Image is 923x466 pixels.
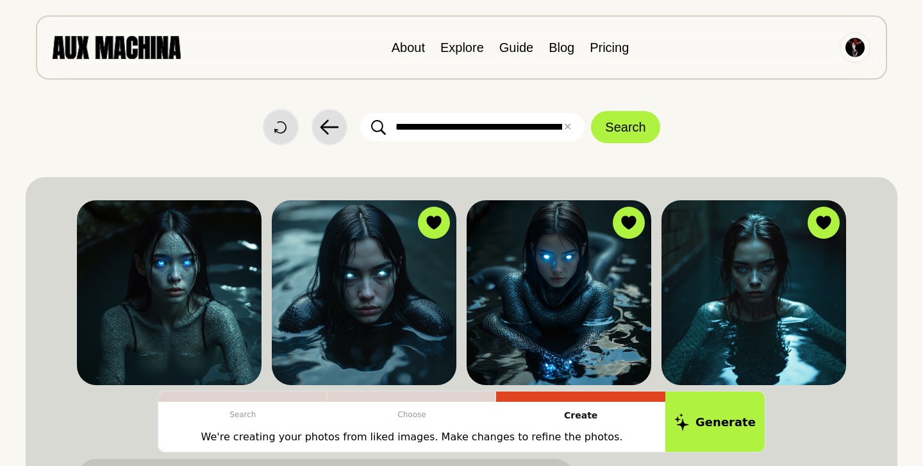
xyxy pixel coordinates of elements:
p: Choose [328,402,497,427]
img: Search result [272,200,456,385]
a: About [392,40,425,55]
img: AUX MACHINA [53,36,181,58]
button: Generate [665,392,765,452]
a: Explore [440,40,484,55]
p: Create [496,402,665,429]
p: Search [158,402,328,427]
img: Search result [77,200,262,385]
button: Back [312,109,347,145]
img: Search result [661,200,846,385]
a: Guide [499,40,533,55]
p: We're creating your photos from liked images. Make changes to refine the photos. [201,429,623,445]
a: Pricing [590,40,629,55]
img: Search result [467,200,651,385]
img: Avatar [845,38,865,57]
button: Search [591,111,660,143]
a: Blog [549,40,574,55]
button: ✕ [563,119,572,135]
